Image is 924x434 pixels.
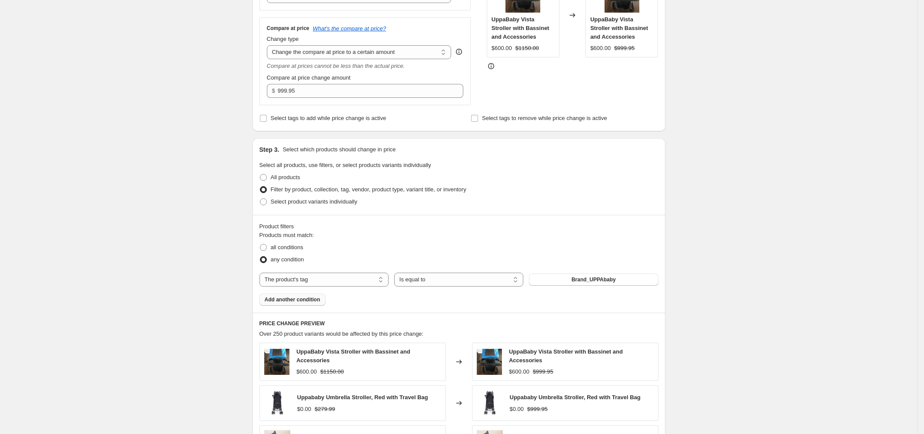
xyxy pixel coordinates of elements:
span: Products must match: [259,232,314,238]
img: IMG_2317_80x.JPG [264,349,289,375]
p: Select which products should change in price [283,145,396,154]
span: Select tags to remove while price change is active [482,115,607,121]
span: Select tags to add while price change is active [271,115,386,121]
button: Add another condition [259,294,326,306]
span: UppaBaby Vista Stroller with Bassinet and Accessories [590,16,648,40]
button: What's the compare at price? [313,25,386,32]
strike: $1150.00 [320,367,344,376]
div: Product filters [259,222,658,231]
input: 80.00 [278,84,450,98]
h2: Step 3. [259,145,279,154]
div: $0.00 [510,405,524,414]
h6: PRICE CHANGE PREVIEW [259,320,658,327]
span: All products [271,174,300,180]
h3: Compare at price [267,25,309,32]
span: $ [272,87,275,94]
div: help [455,47,463,56]
strike: $999.95 [533,367,553,376]
strike: $1150.00 [515,44,539,53]
strike: $279.99 [315,405,335,414]
img: 61092DwYiDL_80x.jpg [477,390,503,416]
span: UppaBaby Vista Stroller with Bassinet and Accessories [296,348,410,364]
button: Brand_UPPAbaby [529,274,658,286]
i: Compare at prices cannot be less than the actual price. [267,63,405,69]
strike: $999.95 [527,405,548,414]
span: all conditions [271,244,303,250]
span: Uppababy Umbrella Stroller, Red with Travel Bag [510,394,641,401]
span: Select product variants individually [271,198,357,205]
div: $600.00 [509,367,529,376]
span: UppaBaby Vista Stroller with Bassinet and Accessories [492,16,549,40]
span: Change type [267,36,299,42]
span: Over 250 product variants would be affected by this price change: [259,331,424,337]
div: $0.00 [297,405,312,414]
div: $600.00 [296,367,317,376]
div: $600.00 [590,44,611,53]
span: Filter by product, collection, tag, vendor, product type, variant title, or inventory [271,186,466,193]
span: Add another condition [265,296,320,303]
span: Uppababy Umbrella Stroller, Red with Travel Bag [297,394,428,401]
img: IMG_2317_80x.JPG [477,349,502,375]
strike: $999.95 [614,44,635,53]
span: UppaBaby Vista Stroller with Bassinet and Accessories [509,348,623,364]
span: any condition [271,256,304,263]
img: 61092DwYiDL_80x.jpg [264,390,290,416]
div: $600.00 [492,44,512,53]
span: Select all products, use filters, or select products variants individually [259,162,431,168]
span: Brand_UPPAbaby [572,276,616,283]
span: Compare at price change amount [267,74,351,81]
